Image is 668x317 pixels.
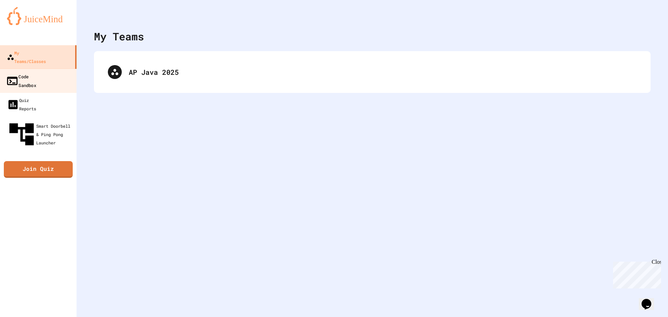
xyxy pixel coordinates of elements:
[7,96,36,113] div: Quiz Reports
[94,29,144,44] div: My Teams
[129,67,637,77] div: AP Java 2025
[3,3,48,44] div: Chat with us now!Close
[639,289,661,310] iframe: chat widget
[610,259,661,288] iframe: chat widget
[7,7,70,25] img: logo-orange.svg
[6,72,36,89] div: Code Sandbox
[4,161,73,178] a: Join Quiz
[101,58,644,86] div: AP Java 2025
[7,49,46,65] div: My Teams/Classes
[7,120,74,149] div: Smart Doorbell & Ping Pong Launcher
